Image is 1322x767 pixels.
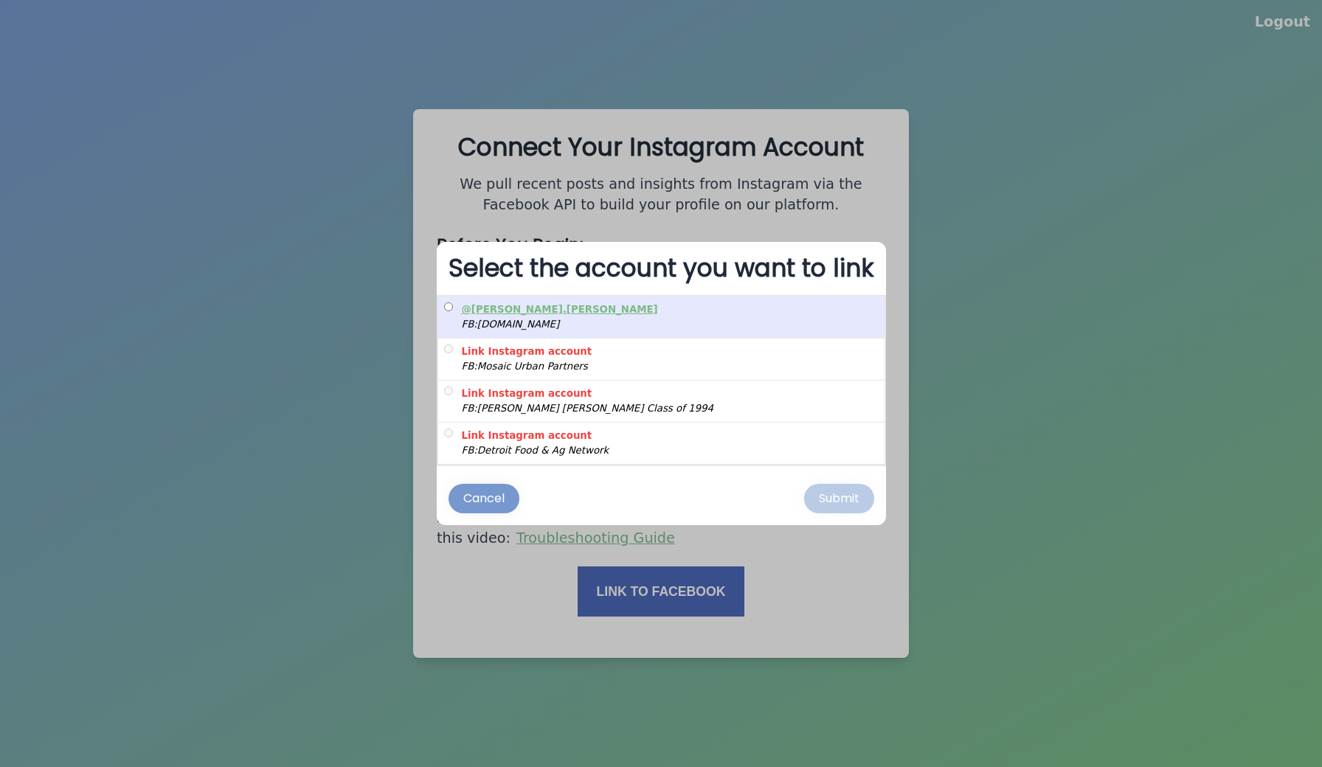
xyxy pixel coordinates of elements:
[462,428,609,443] div: Link Instagram account
[444,428,453,437] input: Link Instagram accountFB:Detroit Food & Ag Network
[462,317,658,332] div: FB: [DOMAIN_NAME]
[462,359,592,374] div: FB: Mosaic Urban Partners
[437,242,886,295] h2: Select the account you want to link
[462,401,714,416] div: FB: [PERSON_NAME] [PERSON_NAME] Class of 1994
[444,386,453,395] input: Link Instagram accountFB:[PERSON_NAME] [PERSON_NAME] Class of 1994
[462,386,714,401] div: Link Instagram account
[463,490,505,507] div: Cancel
[444,344,453,353] input: Link Instagram accountFB:Mosaic Urban Partners
[462,304,658,315] a: @[PERSON_NAME].[PERSON_NAME]
[819,490,859,507] div: Submit
[462,344,592,359] div: Link Instagram account
[449,484,519,513] button: Cancel
[804,484,874,513] button: Submit
[444,302,453,311] input: @[PERSON_NAME].[PERSON_NAME]FB:[DOMAIN_NAME]
[462,443,609,458] div: FB: Detroit Food & Ag Network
